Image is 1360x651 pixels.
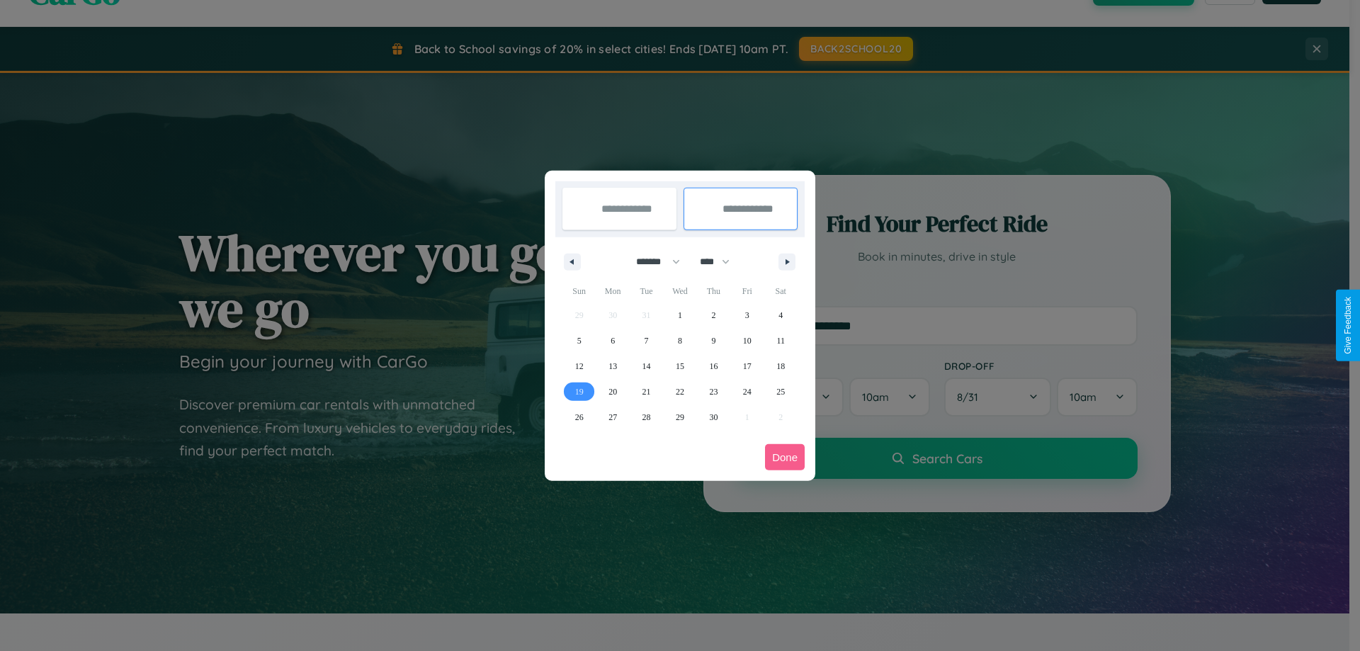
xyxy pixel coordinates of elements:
[575,353,584,379] span: 12
[642,379,651,404] span: 21
[764,280,798,302] span: Sat
[608,379,617,404] span: 20
[562,379,596,404] button: 19
[711,328,715,353] span: 9
[776,328,785,353] span: 11
[678,328,682,353] span: 8
[776,353,785,379] span: 18
[642,404,651,430] span: 28
[663,280,696,302] span: Wed
[630,328,663,353] button: 7
[663,328,696,353] button: 8
[730,302,764,328] button: 3
[575,404,584,430] span: 26
[676,379,684,404] span: 22
[676,404,684,430] span: 29
[697,404,730,430] button: 30
[596,280,629,302] span: Mon
[678,302,682,328] span: 1
[630,353,663,379] button: 14
[764,328,798,353] button: 11
[596,353,629,379] button: 13
[709,404,718,430] span: 30
[743,379,752,404] span: 24
[776,379,785,404] span: 25
[562,328,596,353] button: 5
[1343,297,1353,354] div: Give Feedback
[663,379,696,404] button: 22
[663,404,696,430] button: 29
[596,328,629,353] button: 6
[562,353,596,379] button: 12
[608,404,617,430] span: 27
[697,280,730,302] span: Thu
[645,328,649,353] span: 7
[562,280,596,302] span: Sun
[596,379,629,404] button: 20
[608,353,617,379] span: 13
[630,379,663,404] button: 21
[709,353,718,379] span: 16
[697,328,730,353] button: 9
[745,302,749,328] span: 3
[630,404,663,430] button: 28
[730,280,764,302] span: Fri
[697,379,730,404] button: 23
[764,379,798,404] button: 25
[764,353,798,379] button: 18
[778,302,783,328] span: 4
[765,444,805,470] button: Done
[577,328,582,353] span: 5
[562,404,596,430] button: 26
[730,328,764,353] button: 10
[642,353,651,379] span: 14
[709,379,718,404] span: 23
[596,404,629,430] button: 27
[663,353,696,379] button: 15
[743,353,752,379] span: 17
[611,328,615,353] span: 6
[730,353,764,379] button: 17
[575,379,584,404] span: 19
[630,280,663,302] span: Tue
[676,353,684,379] span: 15
[711,302,715,328] span: 2
[764,302,798,328] button: 4
[697,353,730,379] button: 16
[730,379,764,404] button: 24
[663,302,696,328] button: 1
[743,328,752,353] span: 10
[697,302,730,328] button: 2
